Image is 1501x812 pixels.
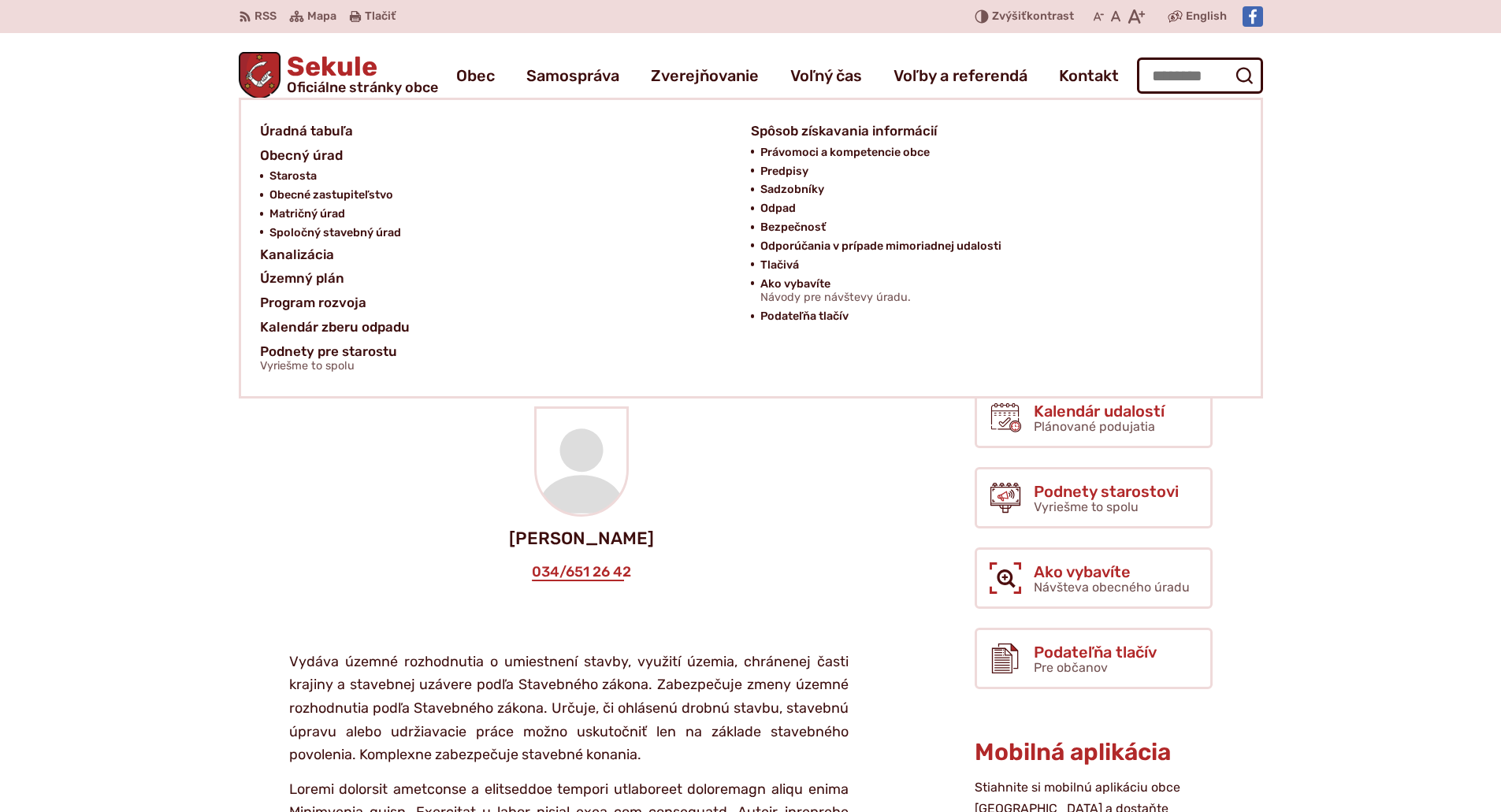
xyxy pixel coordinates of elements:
a: Voľby a referendá [894,54,1027,98]
a: Právomoci a kompetencie obce [760,143,1223,162]
span: Kanalizácia [260,243,334,267]
span: Obecný úrad [260,143,343,168]
a: Bezpečnosť [760,218,1223,237]
span: Vyriešme to spolu [260,360,397,373]
a: Obecný úrad [260,143,732,168]
span: RSS [255,7,277,26]
span: Obecné zastupiteľstvo [269,186,393,205]
span: Podateľňa tlačív [1034,643,1157,661]
img: Prejsť na domovskú stránku [239,52,281,99]
span: Ako vybavíte [1034,563,1190,580]
span: English [1186,7,1227,26]
a: Program rozvoja [260,291,732,315]
h3: Mobilná aplikácia [975,740,1213,766]
a: Územný plán [260,266,732,291]
a: 034/651 26 42 [530,564,633,581]
a: Kalendár udalostí Plánované podujatia [975,387,1213,448]
span: Podnety pre starostu [260,339,397,378]
span: Mapa [307,7,336,26]
span: Zvýšiť [992,9,1027,23]
span: Ako vybavíte [760,275,911,308]
span: Vyriešme to spolu [1034,499,1139,514]
p: [PERSON_NAME] [264,529,899,548]
a: Kanalizácia [260,243,732,267]
a: Tlačivá [760,256,1223,275]
a: Voľný čas [790,54,862,98]
a: Podateľňa tlačív [760,307,1223,326]
a: Sadzobníky [760,180,1223,199]
span: Odporúčania v prípade mimoriadnej udalosti [760,237,1001,256]
span: Tlačivá [760,256,799,275]
span: Oficiálne stránky obce [287,80,438,95]
a: Ako vybavíteNávody pre návštevy úradu. [760,275,1223,308]
span: Kalendár udalostí [1034,402,1165,420]
span: Spôsob získavania informácií [751,119,937,143]
a: Podnety starostovi Vyriešme to spolu [975,467,1213,528]
a: Podateľňa tlačív Pre občanov [975,628,1213,689]
a: Starosta [269,167,732,186]
span: kontrast [992,10,1074,24]
span: Starosta [269,167,317,186]
span: Program rozvoja [260,291,366,315]
a: Spôsob získavania informácií [751,119,1223,143]
span: Tlačiť [365,10,396,24]
span: Odpad [760,199,796,218]
a: Kalendár zberu odpadu [260,315,732,339]
span: Bezpečnosť [760,218,826,237]
img: Prejsť na Facebook stránku [1243,6,1263,27]
a: Ako vybavíte Návšteva obecného úradu [975,547,1213,609]
span: Územný plán [260,266,344,291]
span: Sekule [281,54,438,95]
a: Spoločný stavebný úrad [269,224,732,243]
a: Odpad [760,199,1223,218]
a: Kontakt [1059,54,1119,98]
a: Úradná tabuľa [260,119,732,143]
span: Matričný úrad [269,205,345,224]
a: Podnety pre starostuVyriešme to spolu [260,339,1223,378]
a: Predpisy [760,162,1223,181]
span: Úradná tabuľa [260,119,353,143]
span: Kalendár zberu odpadu [260,315,410,339]
span: Pre občanov [1034,660,1108,675]
a: Logo Sekule, prejsť na domovskú stránku. [239,52,439,99]
span: Sadzobníky [760,180,824,199]
a: Odporúčania v prípade mimoriadnej udalosti [760,237,1223,256]
a: Samospráva [526,54,619,98]
p: Vydáva územné rozhodnutia o umiestnení stavby, využití územia, chránenej časti krajiny a stavebne... [289,651,849,767]
span: Právomoci a kompetencie obce [760,143,930,162]
a: English [1183,7,1230,26]
span: Podnety starostovi [1034,483,1179,500]
span: Návšteva obecného úradu [1034,580,1190,595]
a: Matričný úrad [269,205,732,224]
span: Podateľňa tlačív [760,307,849,326]
a: Zverejňovanie [651,54,759,98]
a: Obec [456,54,495,98]
span: Návody pre návštevy úradu. [760,291,911,304]
span: Spoločný stavebný úrad [269,224,401,243]
span: Predpisy [760,162,808,181]
span: Plánované podujatia [1034,419,1155,434]
a: Obecné zastupiteľstvo [269,186,732,205]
